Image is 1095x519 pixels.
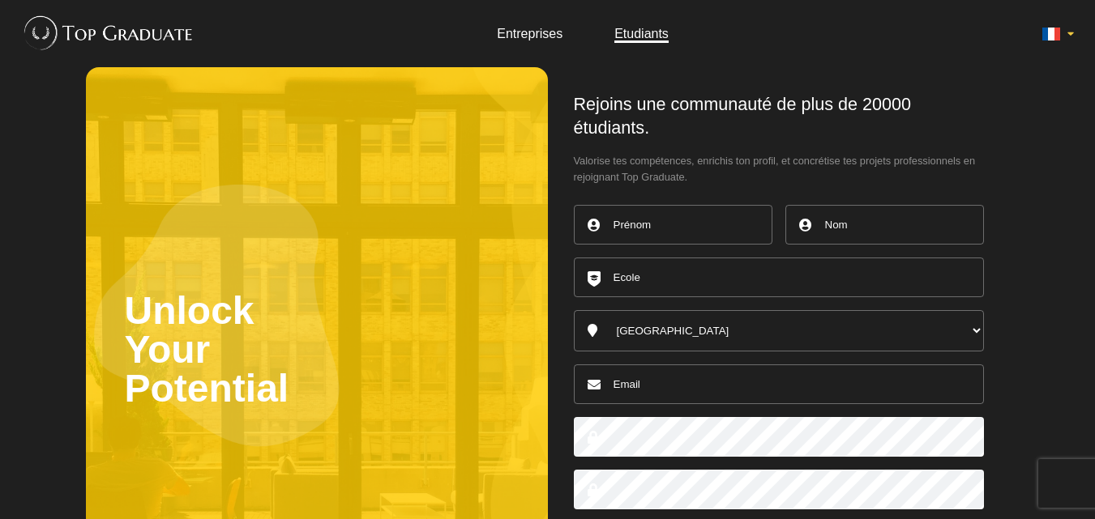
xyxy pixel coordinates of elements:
a: Etudiants [614,27,669,40]
a: Entreprises [497,27,562,40]
input: Ecole [574,257,984,297]
h1: Rejoins une communauté de plus de 20000 étudiants. [574,93,984,140]
input: Email [574,364,984,404]
img: Top Graduate [16,8,194,57]
input: Prénom [574,205,772,245]
span: Valorise tes compétences, enrichis ton profil, et concrétise tes projets professionnels en rejoig... [574,153,984,185]
input: Nom [785,205,984,245]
